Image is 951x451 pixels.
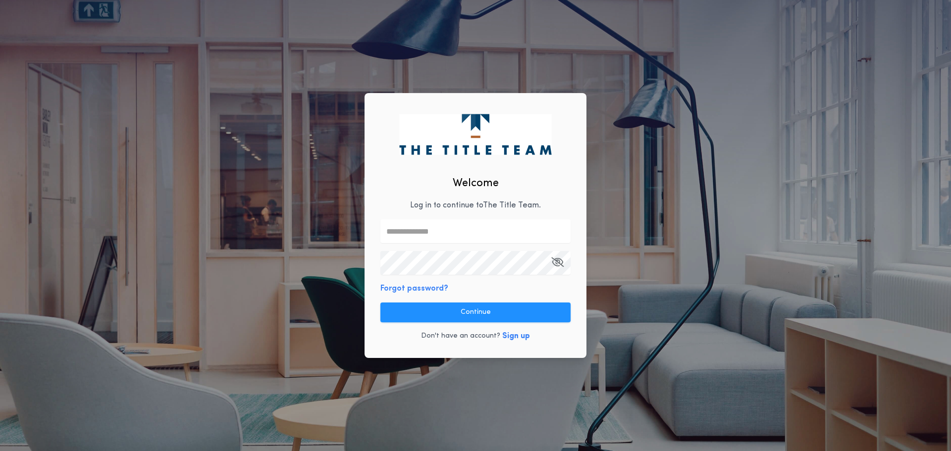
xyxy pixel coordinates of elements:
[502,330,530,342] button: Sign up
[453,175,499,192] h2: Welcome
[380,302,571,322] button: Continue
[399,114,551,154] img: logo
[380,283,448,295] button: Forgot password?
[421,331,500,341] p: Don't have an account?
[410,200,541,211] p: Log in to continue to The Title Team .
